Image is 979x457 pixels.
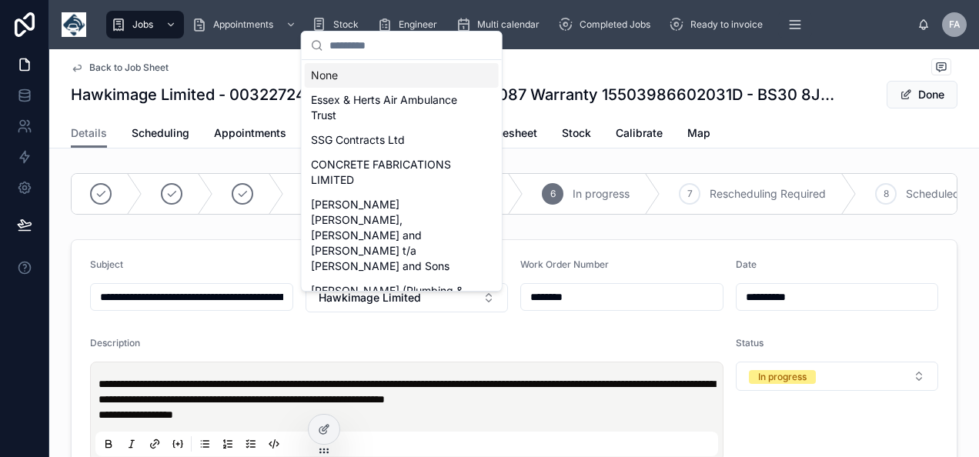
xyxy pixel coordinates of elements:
[690,18,763,31] span: Ready to invoice
[906,186,960,202] span: Scheduled
[664,11,774,38] a: Ready to invoice
[62,12,86,37] img: App logo
[213,18,273,31] span: Appointments
[550,188,556,200] span: 6
[90,259,123,270] span: Subject
[887,81,957,108] button: Done
[307,11,369,38] a: Stock
[306,283,509,312] button: Select Button
[884,188,889,200] span: 8
[616,119,663,150] a: Calibrate
[311,197,474,274] span: [PERSON_NAME] [PERSON_NAME], [PERSON_NAME] and [PERSON_NAME] t/a [PERSON_NAME] and Sons
[187,11,304,38] a: Appointments
[373,11,448,38] a: Engineer
[89,62,169,74] span: Back to Job Sheet
[132,119,189,150] a: Scheduling
[305,63,499,88] div: None
[132,18,153,31] span: Jobs
[562,119,591,150] a: Stock
[483,119,537,150] a: Timesheet
[687,125,710,141] span: Map
[736,337,763,349] span: Status
[710,186,826,202] span: Rescheduling Required
[71,62,169,74] a: Back to Job Sheet
[687,188,693,200] span: 7
[311,157,474,188] span: CONCRETE FABRICATIONS LIMITED
[71,84,842,105] h1: Hawkimage Limited - 00322724 - 1x repair / SV65 JVJ 762087 Warranty 15503986602031D - BS30 8JJ (4...
[214,119,286,150] a: Appointments
[477,18,540,31] span: Multi calendar
[483,125,537,141] span: Timesheet
[333,18,359,31] span: Stock
[451,11,550,38] a: Multi calendar
[132,125,189,141] span: Scheduling
[616,125,663,141] span: Calibrate
[90,337,140,349] span: Description
[311,132,405,148] span: SSG Contracts Ltd
[71,125,107,141] span: Details
[311,283,474,314] span: [PERSON_NAME] (Plumbing & Heating) Ltd
[99,8,917,42] div: scrollable content
[562,125,591,141] span: Stock
[736,362,939,391] button: Select Button
[214,125,286,141] span: Appointments
[553,11,661,38] a: Completed Jobs
[399,18,437,31] span: Engineer
[302,60,502,291] div: Suggestions
[520,259,609,270] span: Work Order Number
[319,290,421,305] span: Hawkimage Limited
[736,259,757,270] span: Date
[106,11,184,38] a: Jobs
[71,119,107,148] a: Details
[949,18,961,31] span: FA
[687,119,710,150] a: Map
[758,370,807,384] div: In progress
[580,18,650,31] span: Completed Jobs
[573,186,630,202] span: In progress
[311,92,474,123] span: Essex & Herts Air Ambulance Trust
